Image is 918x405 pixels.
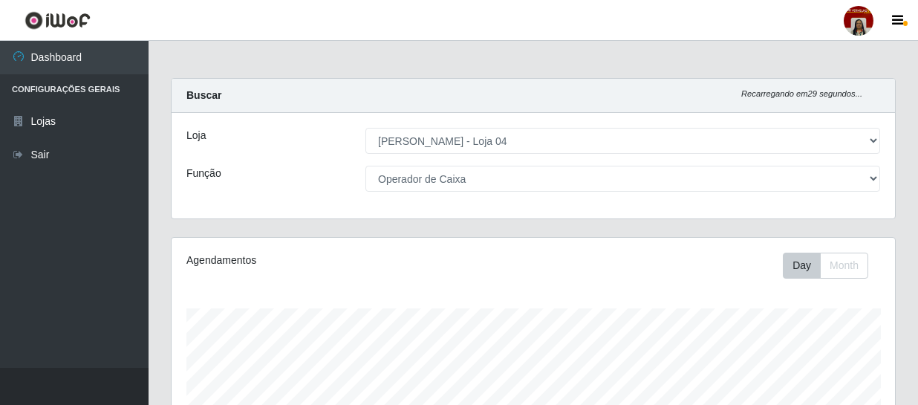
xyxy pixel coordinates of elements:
label: Função [186,166,221,181]
strong: Buscar [186,89,221,101]
button: Month [820,253,868,279]
img: CoreUI Logo [25,11,91,30]
div: Toolbar with button groups [783,253,880,279]
div: Agendamentos [186,253,463,268]
i: Recarregando em 29 segundos... [741,89,862,98]
label: Loja [186,128,206,143]
div: First group [783,253,868,279]
button: Day [783,253,821,279]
